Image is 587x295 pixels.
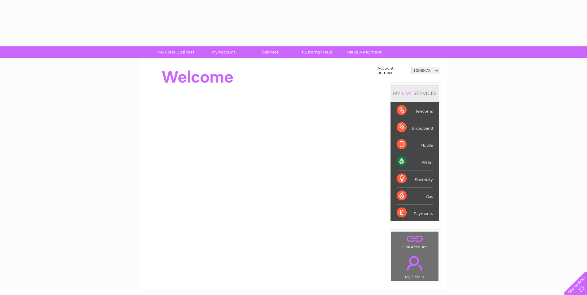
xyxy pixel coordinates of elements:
td: Account number [376,65,410,76]
a: My Clear Business [151,46,202,58]
div: Broadband [397,119,433,136]
div: Water [397,153,433,170]
div: Gas [397,187,433,204]
a: Customer Help [292,46,343,58]
a: . [393,252,437,274]
a: Make A Payment [339,46,390,58]
div: Electricity [397,170,433,187]
div: Mobile [397,136,433,153]
div: Telecoms [397,102,433,119]
div: Payments [397,204,433,221]
div: MY SERVICES [391,84,439,102]
a: . [393,233,437,244]
td: My Details [391,251,439,281]
td: Link Account [391,231,439,251]
a: My Account [198,46,249,58]
a: Services [245,46,296,58]
div: LIVE [400,90,413,96]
